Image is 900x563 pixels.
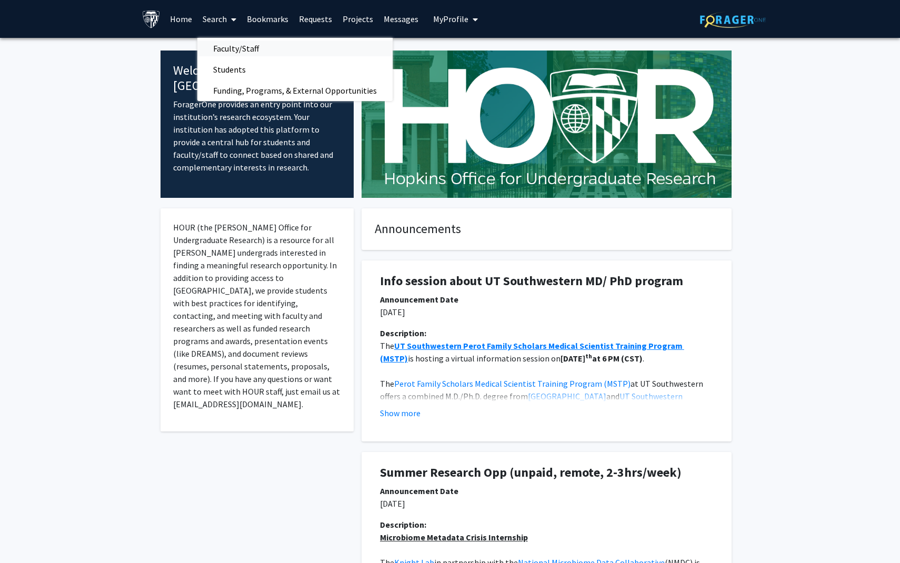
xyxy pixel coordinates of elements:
a: Projects [337,1,378,37]
a: Home [165,1,197,37]
strong: th [585,352,592,360]
h4: Announcements [375,222,718,237]
h1: Summer Research Opp (unpaid, remote, 2-3hrs/week) [380,465,713,480]
a: Funding, Programs, & External Opportunities [197,83,393,98]
span: and [606,391,619,401]
button: Show more [380,407,421,419]
span: at UT Southwestern offers a combined M.D./Ph.D. degree from [380,378,705,401]
p: ForagerOne provides an entry point into our institution’s research ecosystem. Your institution ha... [173,98,341,174]
div: Announcement Date [380,293,713,306]
p: HOUR (the [PERSON_NAME] Office for Undergraduate Research) is a resource for all [PERSON_NAME] un... [173,221,341,410]
span: . [643,353,644,364]
span: The [380,378,394,389]
a: Requests [294,1,337,37]
img: ForagerOne Logo [700,12,766,28]
strong: [DATE] [561,353,585,364]
a: Bookmarks [242,1,294,37]
a: Messages [378,1,424,37]
span: My Profile [433,14,468,24]
strong: at 6 PM (CST) [592,353,643,364]
p: [DATE] [380,306,713,318]
iframe: Chat [8,516,45,555]
a: [GEOGRAPHIC_DATA] [528,391,606,401]
a: Search [197,1,242,37]
div: Description: [380,518,713,531]
img: Johns Hopkins University Logo [142,10,161,28]
span: Funding, Programs, & External Opportunities [197,80,393,101]
div: Announcement Date [380,485,713,497]
p: [DATE] [380,497,713,510]
a: Faculty/Staff [197,41,393,56]
span: The [380,340,394,351]
a: UT Southwestern Perot Family Scholars Medical Scientist Training Program (MSTP) [380,340,684,364]
a: Students [197,62,393,77]
span: Faculty/Staff [197,38,275,59]
u: Microbiome Metadata Crisis Internship [380,532,528,542]
span: Students [197,59,262,80]
div: Description: [380,327,713,339]
a: Perot Family Scholars Medical Scientist Training Program (MSTP) [394,378,631,389]
span: is hosting a virtual information session on [408,353,561,364]
h4: Welcome to [GEOGRAPHIC_DATA] [173,63,341,94]
h1: Info session about UT Southwestern MD/ PhD program [380,274,713,289]
img: Cover Image [362,51,732,198]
